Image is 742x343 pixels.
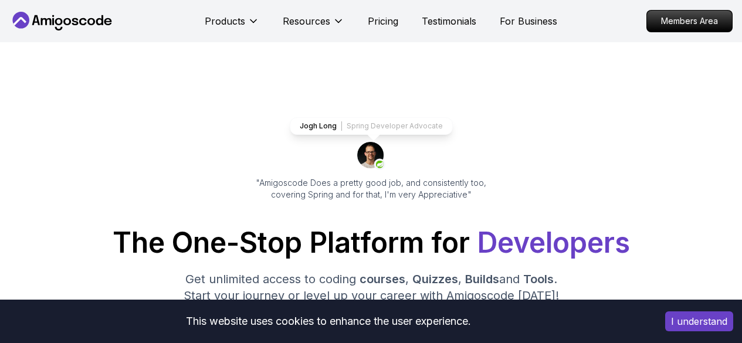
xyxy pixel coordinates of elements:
p: Members Area [647,11,732,32]
button: Resources [283,14,344,38]
span: Developers [477,225,630,260]
p: Get unlimited access to coding , , and . Start your journey or level up your career with Amigosco... [174,271,568,304]
p: Spring Developer Advocate [347,121,443,131]
p: "Amigoscode Does a pretty good job, and consistently too, covering Spring and for that, I'm very ... [240,177,503,201]
p: Jogh Long [300,121,337,131]
img: josh long [357,142,385,170]
a: Members Area [646,10,733,32]
button: Products [205,14,259,38]
h1: The One-Stop Platform for [9,229,733,257]
span: courses [360,272,405,286]
p: Products [205,14,245,28]
span: Quizzes [412,272,458,286]
button: Accept cookies [665,311,733,331]
a: Testimonials [422,14,476,28]
span: Tools [523,272,554,286]
span: Builds [465,272,499,286]
p: Resources [283,14,330,28]
a: For Business [500,14,557,28]
div: This website uses cookies to enhance the user experience. [9,308,648,334]
a: Pricing [368,14,398,28]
